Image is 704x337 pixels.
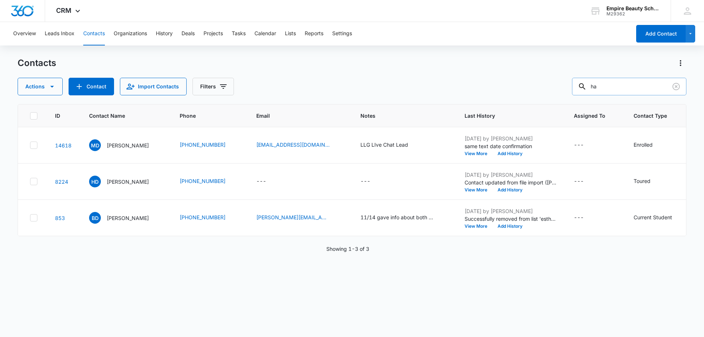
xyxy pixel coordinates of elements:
[326,245,369,253] p: Showing 1-3 of 3
[360,177,370,186] div: ---
[465,142,556,150] p: same text date confirmation
[56,7,71,14] span: CRM
[465,151,492,156] button: View More
[332,22,352,45] button: Settings
[180,177,239,186] div: Phone - (603) 657-8148 - Select to Edit Field
[574,112,605,120] span: Assigned To
[574,141,597,150] div: Assigned To - - Select to Edit Field
[574,141,584,150] div: ---
[256,112,332,120] span: Email
[89,112,151,120] span: Contact Name
[465,188,492,192] button: View More
[192,78,234,95] button: Filters
[634,141,666,150] div: Contact Type - Enrolled - Select to Edit Field
[360,141,408,149] div: LLG LIve Chat Lead
[634,213,685,222] div: Contact Type - Current Student - Select to Edit Field
[180,177,225,185] a: [PHONE_NUMBER]
[606,11,660,17] div: account id
[89,176,101,187] span: HD
[120,78,187,95] button: Import Contacts
[181,22,195,45] button: Deals
[360,213,447,222] div: Notes - 11/14 gave info about both progarm works with a educational program she is going to talk ...
[180,141,239,150] div: Phone - (508) 525-0231 - Select to Edit Field
[203,22,223,45] button: Projects
[285,22,296,45] button: Lists
[465,171,556,179] p: [DATE] by [PERSON_NAME]
[360,112,447,120] span: Notes
[634,177,650,185] div: Toured
[107,214,149,222] p: [PERSON_NAME]
[18,78,63,95] button: Actions
[465,135,556,142] p: [DATE] by [PERSON_NAME]
[180,213,239,222] div: Phone - (603) 340-2152 - Select to Edit Field
[574,177,584,186] div: ---
[634,177,664,186] div: Contact Type - Toured - Select to Edit Field
[256,141,330,149] a: [EMAIL_ADDRESS][DOMAIN_NAME]
[636,25,686,43] button: Add Contact
[256,177,279,186] div: Email - - Select to Edit Field
[180,112,228,120] span: Phone
[254,22,276,45] button: Calendar
[465,224,492,228] button: View More
[180,213,225,221] a: [PHONE_NUMBER]
[360,213,434,221] div: 11/14 gave info about both progarm works with a educational program she is going to talk with the...
[89,139,101,151] span: MD
[55,215,65,221] a: Navigate to contact details page for Bryanna Dovholuk
[492,151,528,156] button: Add History
[634,141,653,149] div: Enrolled
[13,22,36,45] button: Overview
[89,212,101,224] span: BD
[465,207,556,215] p: [DATE] by [PERSON_NAME]
[360,177,384,186] div: Notes - - Select to Edit Field
[574,213,597,222] div: Assigned To - - Select to Edit Field
[89,176,162,187] div: Contact Name - Holli Dovholuk - Select to Edit Field
[89,139,162,151] div: Contact Name - Marcy Dovholuk - Select to Edit Field
[492,224,528,228] button: Add History
[180,141,225,149] a: [PHONE_NUMBER]
[232,22,246,45] button: Tasks
[114,22,147,45] button: Organizations
[69,78,114,95] button: Add Contact
[634,213,672,221] div: Current Student
[634,112,675,120] span: Contact Type
[256,141,343,150] div: Email - marcytree@yahoo.com - Select to Edit Field
[574,213,584,222] div: ---
[465,179,556,186] p: Contact updated from file import ([PERSON_NAME] CSV - contacts-20230220140522.csv): -- [PERSON_NA...
[465,215,556,223] p: Successfully removed from list 'esthetics hooksett'.
[256,177,266,186] div: ---
[45,22,74,45] button: Leads Inbox
[156,22,173,45] button: History
[360,141,421,150] div: Notes - LLG LIve Chat Lead - Select to Edit Field
[107,142,149,149] p: [PERSON_NAME]
[572,78,686,95] input: Search Contacts
[107,178,149,186] p: [PERSON_NAME]
[465,112,546,120] span: Last History
[492,188,528,192] button: Add History
[83,22,105,45] button: Contacts
[55,142,71,149] a: Navigate to contact details page for Marcy Dovholuk
[256,213,343,222] div: Email - bryanna_dovholuk@aol.com - Select to Edit Field
[606,6,660,11] div: account name
[574,177,597,186] div: Assigned To - - Select to Edit Field
[305,22,323,45] button: Reports
[256,213,330,221] a: [PERSON_NAME][EMAIL_ADDRESS][DOMAIN_NAME]
[55,179,68,185] a: Navigate to contact details page for Holli Dovholuk
[18,58,56,69] h1: Contacts
[55,112,61,120] span: ID
[89,212,162,224] div: Contact Name - Bryanna Dovholuk - Select to Edit Field
[675,57,686,69] button: Actions
[670,81,682,92] button: Clear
